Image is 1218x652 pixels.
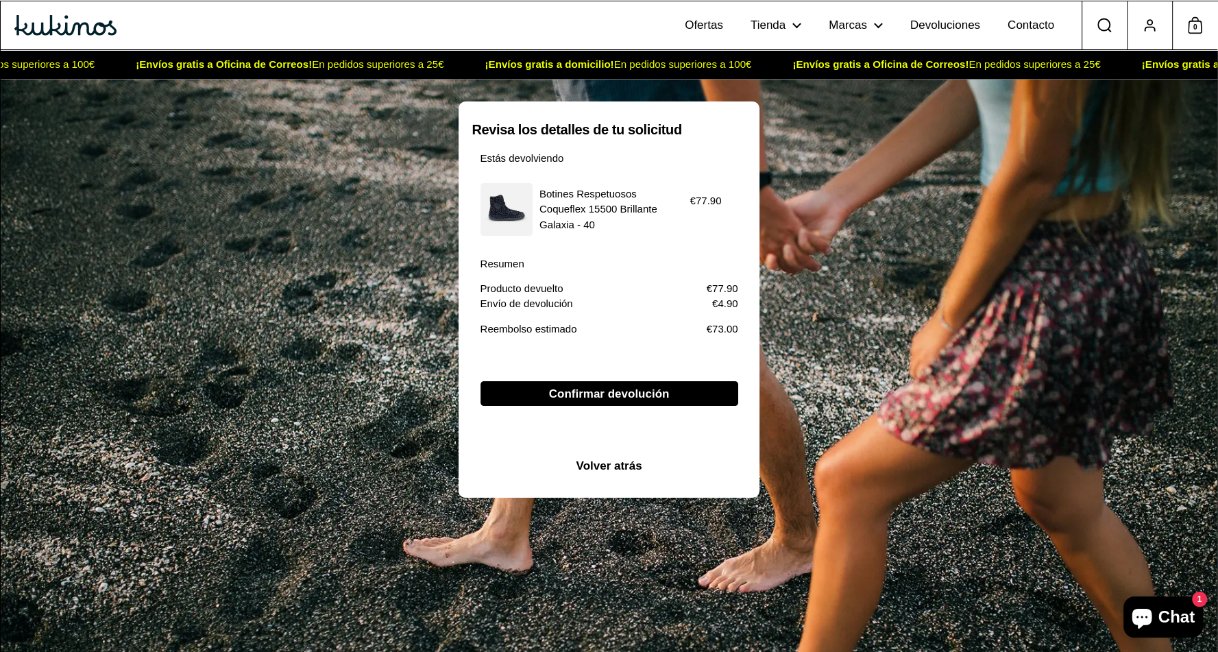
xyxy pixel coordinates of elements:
[737,6,815,45] a: Tienda
[136,58,312,70] strong: ¡Envíos gratis a Oficina de Correos!
[897,6,994,45] a: Devoluciones
[472,121,746,138] h1: Revisa los detalles de tu solicitud
[480,381,738,406] button: Confirmar devolución
[480,322,577,337] p: Reembolso estimado
[480,256,738,272] p: Resumen
[829,19,867,33] span: Marcas
[707,281,738,297] p: €77.90
[576,455,642,478] span: Volver atrás
[485,58,613,70] strong: ¡Envíos gratis a domicilio!
[480,281,563,297] p: Producto devuelto
[994,6,1068,45] a: Contacto
[1119,596,1207,641] inbox-online-store-chat: Chat de la tienda online Shopify
[671,6,737,45] a: Ofertas
[792,58,969,70] strong: ¡Envíos gratis a Oficina de Correos!
[480,151,738,167] p: Estás devolviendo
[910,19,980,33] span: Devoluciones
[464,58,772,71] span: En pedidos superiores a 100€
[712,296,738,312] p: €4.90
[685,19,723,33] span: Ofertas
[539,186,683,233] p: Botines Respetuosos Coqueflex 15500 Brillante Galaxia - 40
[1188,19,1202,36] span: 0
[707,322,738,337] p: €73.00
[772,58,1121,71] span: En pedidos superiores a 25€
[480,296,573,312] p: Envío de devolución
[751,19,785,33] span: Tienda
[115,58,464,71] span: En pedidos superiores a 25€
[1008,19,1054,33] span: Contacto
[690,193,721,209] p: €77.90
[562,454,655,479] button: Volver atrás
[549,382,670,405] span: Confirmar devolución
[815,6,897,45] a: Marcas
[480,183,533,236] img: botines-respetuosos-coqueflex-15500-brillante-galaxia-kukinos-1.webp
